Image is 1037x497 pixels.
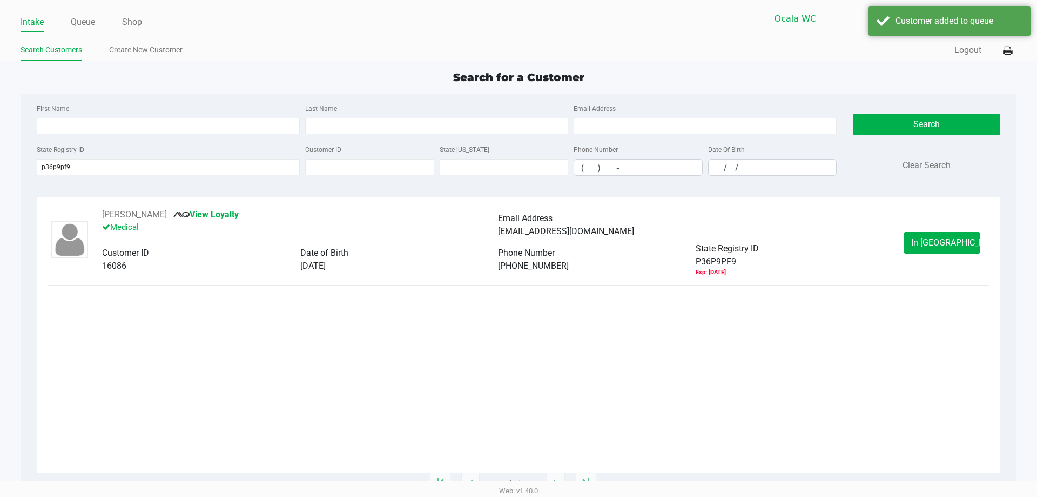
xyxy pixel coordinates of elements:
[696,243,759,254] span: State Registry ID
[102,261,126,271] span: 16086
[895,15,1022,28] div: Customer added to queue
[708,159,837,176] kendo-maskedtextbox: Format: MM/DD/YYYY
[430,473,450,494] app-submit-button: Move to first page
[547,473,565,494] app-submit-button: Next
[911,237,1002,248] span: In [GEOGRAPHIC_DATA]
[574,145,618,155] label: Phone Number
[300,261,326,271] span: [DATE]
[696,255,736,268] span: P36P9PF9
[903,159,951,172] button: Clear Search
[708,145,745,155] label: Date Of Birth
[173,209,239,220] a: View Loyalty
[490,478,536,489] span: 1 - 1 of 1 items
[499,487,538,495] span: Web: v1.40.0
[37,104,69,114] label: First Name
[102,208,167,221] button: See customer info
[576,473,596,494] app-submit-button: Move to last page
[498,226,634,236] span: [EMAIL_ADDRESS][DOMAIN_NAME]
[37,145,84,155] label: State Registry ID
[440,145,489,155] label: State [US_STATE]
[498,261,569,271] span: [PHONE_NUMBER]
[696,268,726,277] div: Medical card expired
[853,114,1000,135] button: Search
[461,473,480,494] app-submit-button: Previous
[574,104,616,114] label: Email Address
[453,71,584,84] span: Search for a Customer
[775,12,875,25] span: Ocala WC
[21,43,82,57] a: Search Customers
[71,15,95,30] a: Queue
[954,44,981,57] button: Logout
[498,248,555,258] span: Phone Number
[574,160,702,176] input: Format: (999) 999-9999
[102,221,497,234] p: Medical
[300,248,348,258] span: Date of Birth
[109,43,183,57] a: Create New Customer
[881,6,902,31] button: Select
[102,248,149,258] span: Customer ID
[305,104,337,114] label: Last Name
[122,15,142,30] a: Shop
[904,232,980,254] button: In [GEOGRAPHIC_DATA]
[574,159,703,176] kendo-maskedtextbox: Format: (999) 999-9999
[709,160,837,176] input: Format: MM/DD/YYYY
[498,213,553,223] span: Email Address
[21,15,44,30] a: Intake
[305,145,341,155] label: Customer ID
